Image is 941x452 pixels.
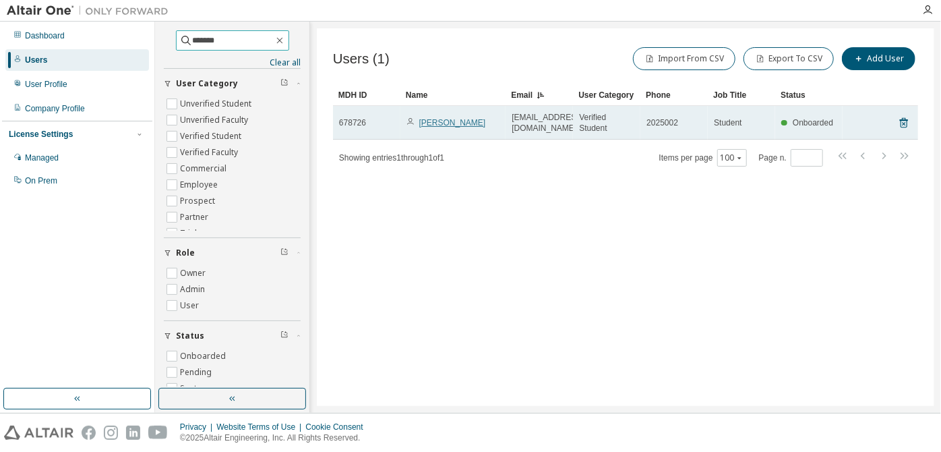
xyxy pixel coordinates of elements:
label: User [180,298,202,314]
div: Phone [646,84,702,106]
span: Student [714,117,741,128]
label: Sent [180,380,200,397]
button: 100 [721,152,743,163]
div: License Settings [9,129,73,140]
div: Website Terms of Use [216,422,305,432]
span: Page n. [759,149,823,167]
button: Role [164,238,301,268]
span: 678726 [339,117,366,128]
div: Status [781,84,837,106]
img: youtube.svg [148,426,168,440]
img: altair_logo.svg [4,426,73,440]
label: Verified Faculty [180,144,241,161]
label: Admin [180,281,208,298]
img: Altair One [7,4,175,18]
div: User Profile [25,79,67,90]
div: Dashboard [25,30,65,41]
span: Role [176,248,195,258]
button: Add User [842,47,915,70]
a: Clear all [164,57,301,68]
label: Partner [180,209,211,225]
span: Items per page [659,149,747,167]
div: Email [511,84,568,106]
div: Company Profile [25,103,85,114]
label: Trial [180,225,200,242]
button: Status [164,321,301,351]
span: Verified Student [579,112,634,134]
div: Privacy [180,422,216,432]
span: Clear filter [280,331,289,341]
div: Job Title [713,84,770,106]
button: User Category [164,69,301,98]
label: Employee [180,177,220,193]
span: Clear filter [280,78,289,89]
span: Status [176,331,204,341]
label: Pending [180,364,214,380]
img: linkedin.svg [126,426,140,440]
div: Cookie Consent [305,422,371,432]
label: Prospect [180,193,218,209]
label: Owner [180,265,208,281]
button: Import From CSV [633,47,735,70]
span: Clear filter [280,248,289,258]
label: Unverified Student [180,96,254,112]
span: 2025002 [646,117,678,128]
div: Name [406,84,500,106]
span: [EMAIL_ADDRESS][DOMAIN_NAME] [512,112,584,134]
img: instagram.svg [104,426,118,440]
img: facebook.svg [82,426,96,440]
span: Showing entries 1 through 1 of 1 [339,153,444,163]
span: User Category [176,78,238,89]
label: Unverified Faculty [180,112,251,128]
label: Commercial [180,161,229,177]
div: User Category [578,84,635,106]
span: Onboarded [793,118,833,128]
div: Users [25,55,47,65]
div: On Prem [25,175,57,186]
span: Users (1) [333,51,390,67]
a: [PERSON_NAME] [419,118,486,128]
label: Onboarded [180,348,229,364]
button: Export To CSV [743,47,834,70]
label: Verified Student [180,128,244,144]
div: MDH ID [338,84,395,106]
div: Managed [25,152,59,163]
p: © 2025 Altair Engineering, Inc. All Rights Reserved. [180,432,371,444]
